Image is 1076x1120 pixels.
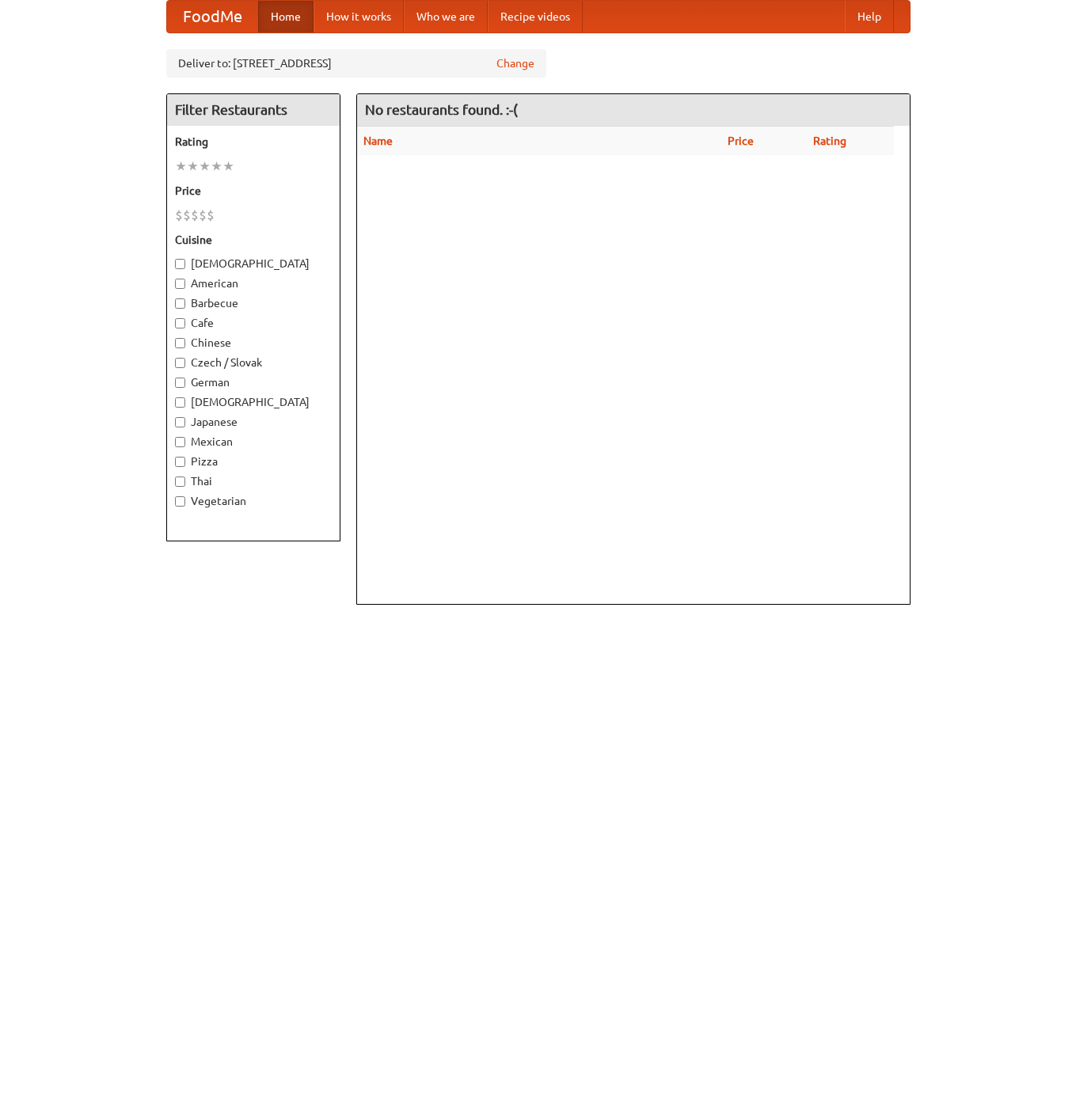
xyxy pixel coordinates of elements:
[175,298,185,309] input: Barbecue
[728,135,754,147] a: Price
[845,1,894,32] a: Help
[175,414,332,430] label: Japanese
[813,135,846,147] a: Rating
[175,259,185,269] input: [DEMOGRAPHIC_DATA]
[175,358,185,368] input: Czech / Slovak
[175,279,185,289] input: American
[166,49,546,78] div: Deliver to: [STREET_ADDRESS]
[175,134,332,150] h5: Rating
[175,394,332,410] label: [DEMOGRAPHIC_DATA]
[175,275,332,291] label: American
[175,496,185,507] input: Vegetarian
[175,207,183,224] li: $
[211,158,222,175] li: ★
[365,102,518,117] ng-pluralize: No restaurants found. :-(
[175,183,332,199] h5: Price
[258,1,314,32] a: Home
[314,1,404,32] a: How it works
[488,1,583,32] a: Recipe videos
[175,473,332,489] label: Thai
[175,437,185,447] input: Mexican
[175,378,185,388] input: German
[207,207,215,224] li: $
[175,374,332,390] label: German
[175,417,185,427] input: Japanese
[496,55,534,71] a: Change
[199,207,207,224] li: $
[363,135,393,147] a: Name
[175,318,185,328] input: Cafe
[175,457,185,467] input: Pizza
[175,397,185,408] input: [DEMOGRAPHIC_DATA]
[404,1,488,32] a: Who we are
[175,476,185,487] input: Thai
[175,454,332,469] label: Pizza
[175,295,332,311] label: Barbecue
[175,434,332,450] label: Mexican
[175,232,332,248] h5: Cuisine
[175,493,332,509] label: Vegetarian
[167,1,258,32] a: FoodMe
[222,158,234,175] li: ★
[175,256,332,271] label: [DEMOGRAPHIC_DATA]
[183,207,191,224] li: $
[175,355,332,370] label: Czech / Slovak
[175,158,187,175] li: ★
[175,315,332,331] label: Cafe
[175,338,185,348] input: Chinese
[187,158,199,175] li: ★
[175,335,332,351] label: Chinese
[191,207,199,224] li: $
[199,158,211,175] li: ★
[167,94,340,126] h4: Filter Restaurants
